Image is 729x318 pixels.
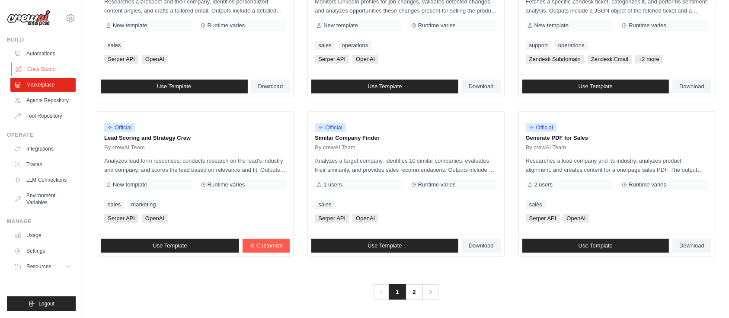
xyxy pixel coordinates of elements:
a: Marketplace [10,78,76,92]
span: 1 users [323,181,342,188]
a: Tool Repository [10,109,76,123]
span: Official [104,123,135,132]
span: New template [113,181,147,188]
span: Serper API [104,55,138,64]
a: Traces [10,157,76,171]
button: Logout [7,296,76,311]
span: Logout [38,300,54,307]
span: Use Template [368,242,402,249]
a: marketing [128,200,159,209]
span: OpenAI [352,55,378,64]
span: Download [258,83,283,90]
span: By crewAI Team [526,144,566,151]
span: Runtime varies [629,181,666,188]
span: Download [469,83,494,90]
span: By crewAI Team [315,144,355,151]
span: Serper API [315,55,349,64]
a: sales [104,41,124,50]
span: Resources [26,263,51,270]
a: Download [462,80,501,93]
span: New template [534,22,569,29]
span: +2 more [635,55,663,64]
a: Customize [243,239,290,253]
div: Manage [7,218,76,225]
a: sales [526,200,546,209]
a: Integrations [10,142,76,156]
nav: Pagination [374,284,438,300]
a: sales [104,200,124,209]
span: Runtime varies [208,181,245,188]
a: Use Template [522,80,669,93]
span: New template [323,22,358,29]
p: Researches a lead company and its industry, analyzes product alignment, and creates content for a... [526,156,708,174]
a: Use Template [311,80,458,93]
a: sales [315,41,335,50]
span: Customize [256,242,283,249]
a: operations [555,41,588,50]
a: support [526,41,551,50]
a: Settings [10,244,76,258]
a: Use Template [101,239,239,253]
p: Generate PDF for Sales [526,134,708,142]
span: Use Template [368,83,402,90]
span: New template [113,22,147,29]
span: OpenAI [352,214,378,223]
span: Use Template [579,83,613,90]
a: Agents Repository [10,93,76,107]
a: sales [315,200,335,209]
a: Usage [10,228,76,242]
span: Official [315,123,346,132]
a: Use Template [101,80,248,93]
img: Logo [7,10,50,26]
span: Download [679,83,704,90]
a: Automations [10,47,76,61]
p: Similar Company Finder [315,134,497,142]
span: Download [679,242,704,249]
span: Runtime varies [418,22,456,29]
button: Resources [10,260,76,273]
span: Runtime varies [629,22,666,29]
span: OpenAI [142,55,168,64]
p: Analyzes lead form responses, conducts research on the lead's industry and company, and scores th... [104,156,286,174]
span: 1 [389,284,406,300]
a: Download [672,239,711,253]
div: Build [7,36,76,43]
span: Zendesk Email [588,55,632,64]
span: 2 users [534,181,553,188]
a: 2 [406,284,423,300]
a: Download [462,239,501,253]
span: Download [469,242,494,249]
span: Serper API [315,214,349,223]
a: Use Template [522,239,669,253]
span: OpenAI [142,214,168,223]
p: Lead Scoring and Strategy Crew [104,134,286,142]
a: Crew Studio [11,62,77,76]
span: Use Template [579,242,613,249]
span: By crewAI Team [104,144,145,151]
span: Runtime varies [418,181,456,188]
span: Runtime varies [208,22,245,29]
span: Serper API [526,214,560,223]
p: Analyzes a target company, identifies 10 similar companies, evaluates their similarity, and provi... [315,156,497,174]
span: Zendesk Subdomain [526,55,584,64]
a: Download [672,80,711,93]
span: OpenAI [563,214,589,223]
span: Use Template [153,242,187,249]
span: Use Template [157,83,191,90]
div: Operate [7,132,76,138]
span: Serper API [104,214,138,223]
a: operations [339,41,372,50]
span: Official [526,123,557,132]
a: LLM Connections [10,173,76,187]
a: Use Template [311,239,458,253]
a: Environment Variables [10,189,76,209]
a: Download [251,80,290,93]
